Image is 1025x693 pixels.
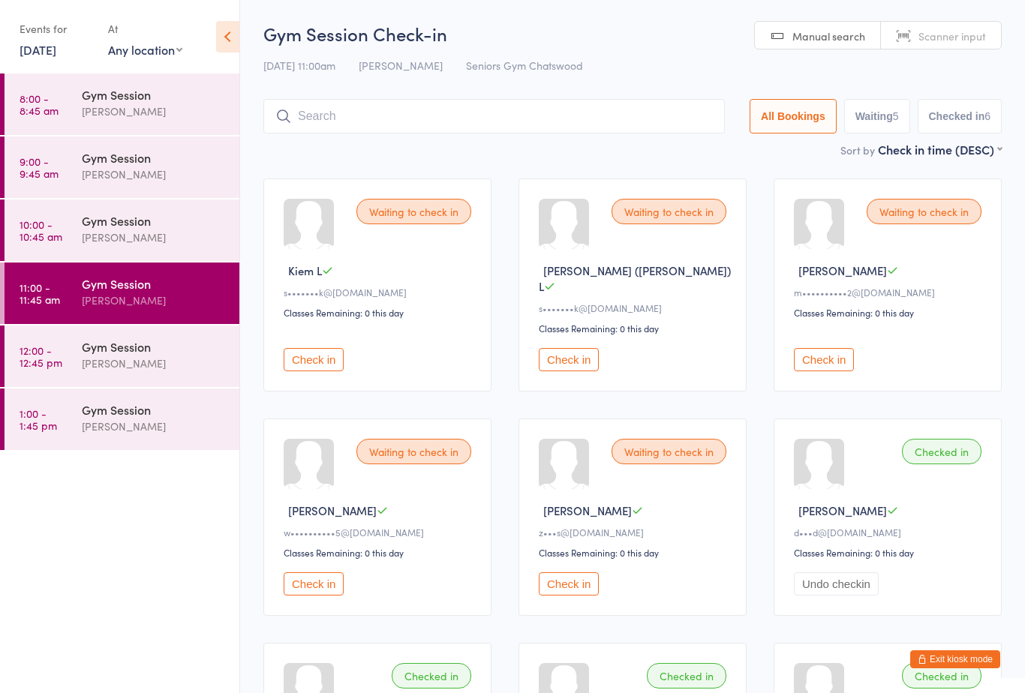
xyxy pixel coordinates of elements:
a: 9:00 -9:45 amGym Session[PERSON_NAME] [5,136,239,198]
div: s•••••••k@[DOMAIN_NAME] [539,301,731,314]
div: [PERSON_NAME] [82,355,227,372]
a: 8:00 -8:45 amGym Session[PERSON_NAME] [5,73,239,135]
button: Check in [539,572,599,595]
a: 12:00 -12:45 pmGym Session[PERSON_NAME] [5,325,239,387]
span: [PERSON_NAME] [543,502,632,518]
div: Classes Remaining: 0 this day [539,322,731,334]
div: 5 [893,110,899,122]
span: [PERSON_NAME] [798,262,887,278]
div: Any location [108,41,182,58]
div: Waiting to check in [356,199,471,224]
div: Gym Session [82,401,227,418]
span: [DATE] 11:00am [263,58,335,73]
div: Events for [20,16,93,41]
div: [PERSON_NAME] [82,292,227,309]
time: 12:00 - 12:45 pm [20,344,62,368]
span: [PERSON_NAME] [288,502,377,518]
div: d•••d@[DOMAIN_NAME] [794,526,986,538]
div: m••••••••••2@[DOMAIN_NAME] [794,286,986,298]
span: [PERSON_NAME] [798,502,887,518]
div: Waiting to check in [867,199,981,224]
div: Checked in [902,439,981,464]
div: Checked in [902,663,981,688]
div: Waiting to check in [612,199,726,224]
div: Gym Session [82,212,227,229]
div: Gym Session [82,149,227,166]
div: Classes Remaining: 0 this day [794,546,986,559]
a: [DATE] [20,41,56,58]
div: 6 [984,110,990,122]
div: Checked in [392,663,471,688]
div: z•••s@[DOMAIN_NAME] [539,526,731,538]
a: 10:00 -10:45 amGym Session[PERSON_NAME] [5,199,239,261]
button: Check in [794,348,854,371]
label: Sort by [840,142,875,157]
button: Check in [284,348,344,371]
div: At [108,16,182,41]
span: [PERSON_NAME] ([PERSON_NAME]) L [539,262,731,294]
time: 8:00 - 8:45 am [20,92,59,116]
span: Kiem L [288,262,322,278]
a: 11:00 -11:45 amGym Session[PERSON_NAME] [5,262,239,324]
div: [PERSON_NAME] [82,418,227,435]
span: Manual search [792,28,865,43]
button: Check in [539,348,599,371]
span: Seniors Gym Chatswood [466,58,583,73]
div: Gym Session [82,86,227,103]
button: Check in [284,572,344,595]
div: [PERSON_NAME] [82,166,227,183]
div: Classes Remaining: 0 this day [284,546,476,559]
span: Scanner input [918,28,986,43]
div: Waiting to check in [356,439,471,464]
a: 1:00 -1:45 pmGym Session[PERSON_NAME] [5,388,239,450]
button: Exit kiosk mode [910,650,1000,668]
time: 9:00 - 9:45 am [20,155,59,179]
div: Gym Session [82,275,227,292]
button: Undo checkin [794,572,879,595]
time: 11:00 - 11:45 am [20,281,60,305]
h2: Gym Session Check-in [263,21,1002,46]
input: Search [263,99,725,133]
time: 1:00 - 1:45 pm [20,407,57,431]
button: Waiting5 [844,99,910,133]
div: [PERSON_NAME] [82,103,227,120]
div: Classes Remaining: 0 this day [794,306,986,319]
time: 10:00 - 10:45 am [20,218,62,242]
button: Checked in6 [918,99,1002,133]
div: Check in time (DESC) [878,141,1002,157]
div: s•••••••k@[DOMAIN_NAME] [284,286,476,298]
span: [PERSON_NAME] [359,58,443,73]
div: Classes Remaining: 0 this day [539,546,731,559]
div: w••••••••••5@[DOMAIN_NAME] [284,526,476,538]
div: Gym Session [82,338,227,355]
div: [PERSON_NAME] [82,229,227,246]
div: Waiting to check in [612,439,726,464]
div: Classes Remaining: 0 this day [284,306,476,319]
button: All Bookings [750,99,837,133]
div: Checked in [647,663,726,688]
